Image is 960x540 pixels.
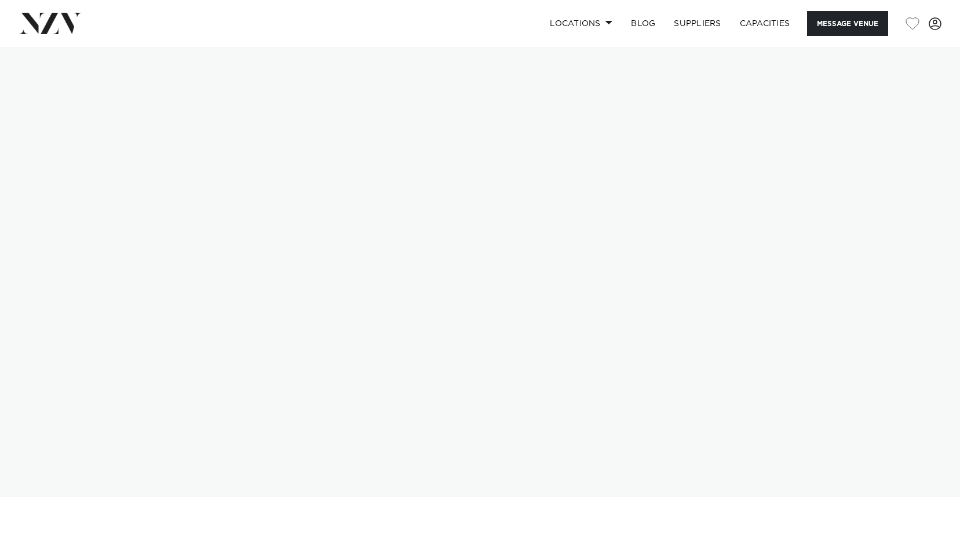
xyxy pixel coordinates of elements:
[19,13,82,34] img: nzv-logo.png
[665,11,730,36] a: SUPPLIERS
[541,11,622,36] a: Locations
[807,11,888,36] button: Message Venue
[731,11,800,36] a: Capacities
[622,11,665,36] a: BLOG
